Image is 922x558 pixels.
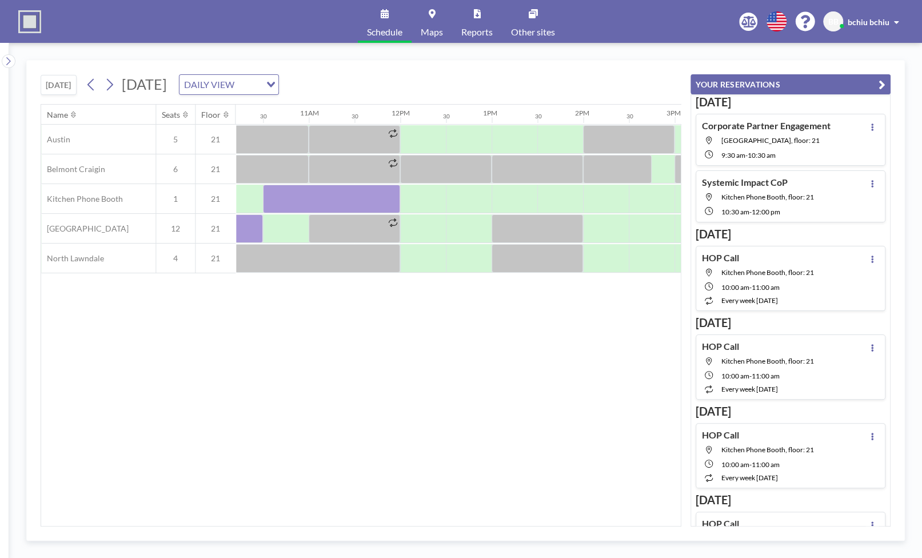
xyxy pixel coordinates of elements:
span: 9:30 AM [721,151,745,160]
span: 11:00 AM [752,372,780,380]
div: 1PM [483,109,497,117]
span: every week [DATE] [721,296,778,305]
span: 11:00 AM [752,283,780,292]
span: 10:30 AM [721,208,749,216]
span: Other sites [511,27,555,37]
div: 3PM [666,109,680,117]
span: every week [DATE] [721,385,778,393]
span: [GEOGRAPHIC_DATA] [41,224,129,234]
span: - [749,208,752,216]
span: 21 [195,164,236,174]
div: Search for option [179,75,278,94]
span: 12:00 PM [752,208,780,216]
div: 2PM [574,109,589,117]
span: BB [828,17,839,27]
img: organization-logo [18,10,41,33]
h3: [DATE] [696,404,885,418]
div: 11AM [300,109,319,117]
div: 30 [626,113,633,120]
span: Kitchen Phone Booth, floor: 21 [721,357,814,365]
div: Floor [201,110,221,120]
button: YOUR RESERVATIONS [690,74,891,94]
span: 4 [156,253,195,264]
span: - [749,283,752,292]
span: Reports [461,27,493,37]
span: - [745,151,748,160]
h4: HOP Call [702,518,739,529]
span: 10:00 AM [721,460,749,469]
span: - [749,460,752,469]
button: [DATE] [41,75,77,95]
span: Austin [41,134,70,145]
h4: HOP Call [702,341,739,352]
span: 12 [156,224,195,234]
span: bchiu bchiu [848,17,889,27]
span: every week [DATE] [721,473,778,482]
span: Maps [421,27,443,37]
span: 10:00 AM [721,372,749,380]
span: Belmont Craigin [41,164,105,174]
span: 6 [156,164,195,174]
span: 21 [195,224,236,234]
span: Little Village, floor: 21 [721,136,820,145]
h3: [DATE] [696,227,885,241]
div: 12PM [392,109,410,117]
div: 30 [352,113,358,120]
h3: [DATE] [696,95,885,109]
div: Seats [162,110,180,120]
h4: HOP Call [702,252,739,264]
span: Kitchen Phone Booth, floor: 21 [721,193,814,201]
h4: HOP Call [702,429,739,441]
span: [DATE] [122,75,167,93]
div: 30 [260,113,267,120]
span: 10:00 AM [721,283,749,292]
h3: [DATE] [696,493,885,507]
h3: [DATE] [696,316,885,330]
h4: Systemic Impact CoP [702,177,788,188]
span: 5 [156,134,195,145]
span: DAILY VIEW [182,77,237,92]
span: Kitchen Phone Booth, floor: 21 [721,445,814,454]
span: 21 [195,134,236,145]
span: Schedule [367,27,402,37]
span: 21 [195,253,236,264]
div: 30 [534,113,541,120]
span: 1 [156,194,195,204]
span: 21 [195,194,236,204]
span: Kitchen Phone Booth, floor: 21 [721,268,814,277]
div: 30 [443,113,450,120]
div: Name [47,110,68,120]
span: Kitchen Phone Booth [41,194,123,204]
span: - [749,372,752,380]
input: Search for option [238,77,260,92]
span: 11:00 AM [752,460,780,469]
span: 10:30 AM [748,151,776,160]
h4: Corporate Partner Engagement [702,120,831,131]
span: North Lawndale [41,253,104,264]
